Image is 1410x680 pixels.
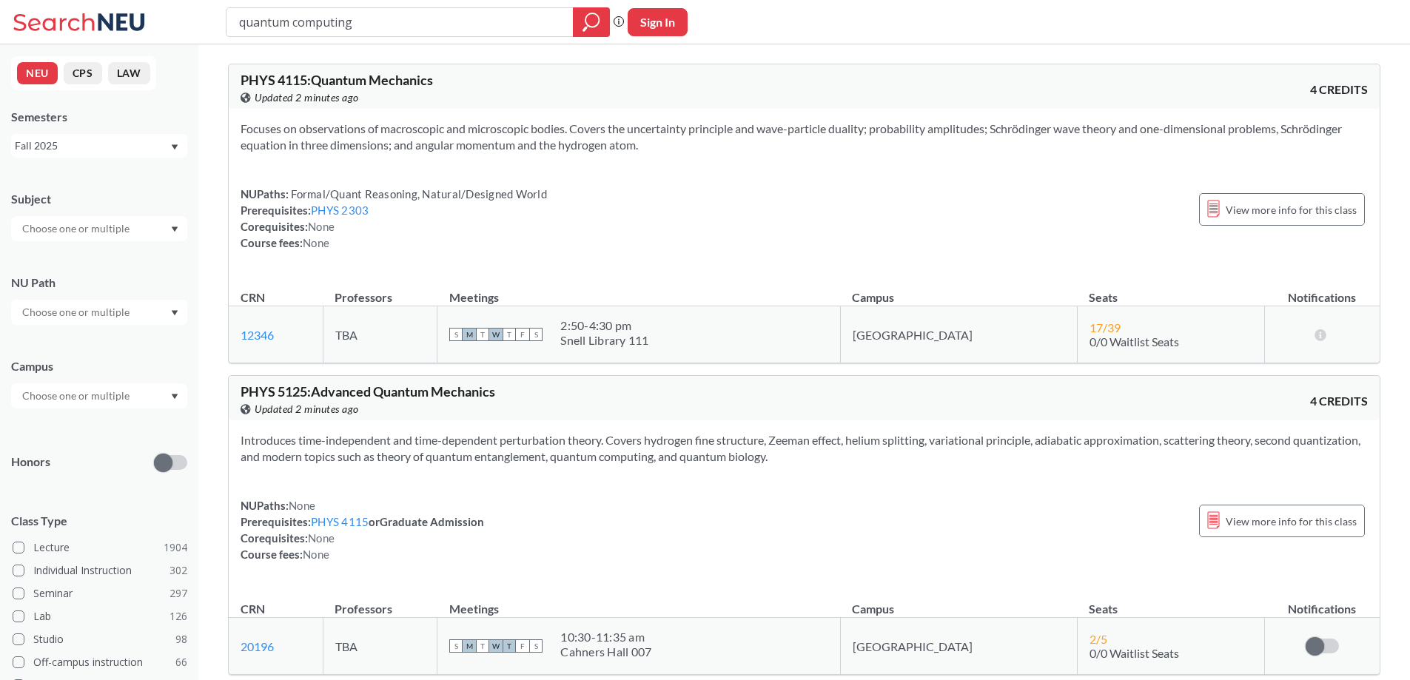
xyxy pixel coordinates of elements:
[13,538,187,557] label: Lecture
[241,328,274,342] a: 12346
[449,639,463,653] span: S
[1265,275,1380,306] th: Notifications
[11,216,187,241] div: Dropdown arrow
[11,275,187,291] div: NU Path
[840,306,1077,363] td: [GEOGRAPHIC_DATA]
[1090,334,1179,349] span: 0/0 Waitlist Seats
[171,394,178,400] svg: Dropdown arrow
[13,584,187,603] label: Seminar
[489,328,503,341] span: W
[1077,275,1264,306] th: Seats
[108,62,150,84] button: LAW
[238,10,563,35] input: Class, professor, course number, "phrase"
[323,275,437,306] th: Professors
[311,203,369,217] a: PHYS 2303
[560,644,651,659] div: Cahners Hall 007
[516,328,529,341] span: F
[11,300,187,325] div: Dropdown arrow
[323,618,437,675] td: TBA
[1226,201,1357,219] span: View more info for this class
[840,618,1077,675] td: [GEOGRAPHIC_DATA]
[628,8,688,36] button: Sign In
[1310,81,1368,98] span: 4 CREDITS
[1310,393,1368,409] span: 4 CREDITS
[463,639,476,653] span: M
[303,548,329,561] span: None
[241,601,265,617] div: CRN
[15,220,139,238] input: Choose one or multiple
[15,138,169,154] div: Fall 2025
[489,639,503,653] span: W
[1090,320,1121,334] span: 17 / 39
[323,586,437,618] th: Professors
[11,358,187,374] div: Campus
[303,236,329,249] span: None
[476,328,489,341] span: T
[1226,512,1357,531] span: View more info for this class
[311,515,369,528] a: PHYS 4115
[13,653,187,672] label: Off-campus instruction
[476,639,489,653] span: T
[241,497,484,562] div: NUPaths: Prerequisites: or Graduate Admission Corequisites: Course fees:
[17,62,58,84] button: NEU
[1077,586,1264,618] th: Seats
[241,289,265,306] div: CRN
[164,539,187,556] span: 1904
[241,72,433,88] span: PHYS 4115 : Quantum Mechanics
[289,187,547,201] span: Formal/Quant Reasoning, Natural/Designed World
[241,432,1368,465] section: Introduces time-independent and time-dependent perturbation theory. Covers hydrogen fine structur...
[529,328,543,341] span: S
[11,109,187,125] div: Semesters
[449,328,463,341] span: S
[171,226,178,232] svg: Dropdown arrow
[503,639,516,653] span: T
[11,134,187,158] div: Fall 2025Dropdown arrow
[583,12,600,33] svg: magnifying glass
[15,387,139,405] input: Choose one or multiple
[516,639,529,653] span: F
[503,328,516,341] span: T
[241,186,547,251] div: NUPaths: Prerequisites: Corequisites: Course fees:
[308,220,335,233] span: None
[11,383,187,408] div: Dropdown arrow
[171,144,178,150] svg: Dropdown arrow
[840,275,1077,306] th: Campus
[289,499,315,512] span: None
[560,630,651,644] div: 10:30 - 11:35 am
[13,561,187,580] label: Individual Instruction
[15,303,139,321] input: Choose one or multiple
[560,333,648,348] div: Snell Library 111
[11,191,187,207] div: Subject
[169,585,187,602] span: 297
[1090,646,1179,660] span: 0/0 Waitlist Seats
[169,608,187,625] span: 126
[560,318,648,333] div: 2:50 - 4:30 pm
[241,383,495,400] span: PHYS 5125 : Advanced Quantum Mechanics
[437,586,840,618] th: Meetings
[529,639,543,653] span: S
[175,631,187,647] span: 98
[323,306,437,363] td: TBA
[13,607,187,626] label: Lab
[255,401,359,417] span: Updated 2 minutes ago
[463,328,476,341] span: M
[64,62,102,84] button: CPS
[11,454,50,471] p: Honors
[1090,632,1107,646] span: 2 / 5
[241,639,274,653] a: 20196
[11,513,187,529] span: Class Type
[175,654,187,670] span: 66
[573,7,610,37] div: magnifying glass
[13,630,187,649] label: Studio
[308,531,335,545] span: None
[171,310,178,316] svg: Dropdown arrow
[437,275,840,306] th: Meetings
[255,90,359,106] span: Updated 2 minutes ago
[241,121,1368,153] section: Focuses on observations of macroscopic and microscopic bodies. Covers the uncertainty principle a...
[169,562,187,579] span: 302
[840,586,1077,618] th: Campus
[1265,586,1380,618] th: Notifications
